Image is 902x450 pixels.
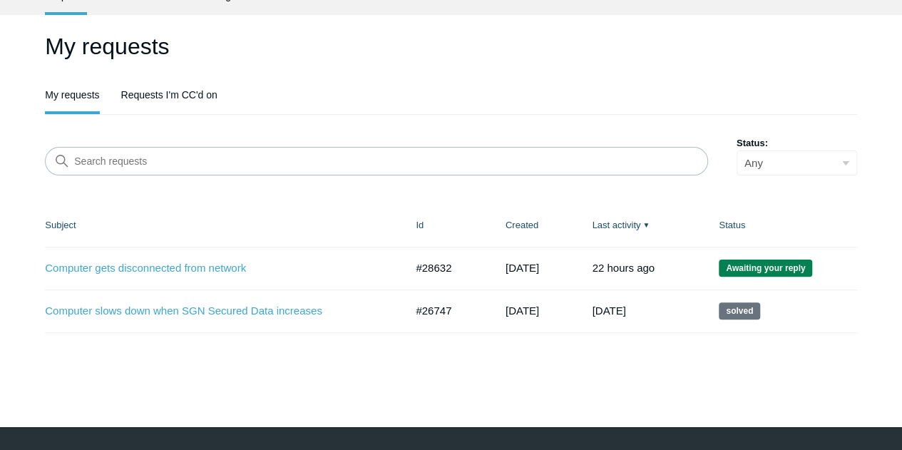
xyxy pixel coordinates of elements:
[401,247,491,290] td: #28632
[45,303,384,319] a: Computer slows down when SGN Secured Data increases
[719,260,812,277] span: We are waiting for you to respond
[719,302,760,319] span: This request has been solved
[506,220,538,230] a: Created
[45,204,401,247] th: Subject
[737,136,857,150] label: Status:
[45,29,857,63] h1: My requests
[592,220,640,230] a: Last activity▼
[642,220,650,230] span: ▼
[506,262,539,274] time: 10/03/2025, 11:44
[121,78,217,111] a: Requests I'm CC'd on
[401,204,491,247] th: Id
[704,204,857,247] th: Status
[592,262,655,274] time: 10/07/2025, 13:02
[45,147,708,175] input: Search requests
[592,305,625,317] time: 08/24/2025, 12:02
[45,260,384,277] a: Computer gets disconnected from network
[506,305,539,317] time: 07/25/2025, 08:24
[401,290,491,332] td: #26747
[45,78,99,111] a: My requests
